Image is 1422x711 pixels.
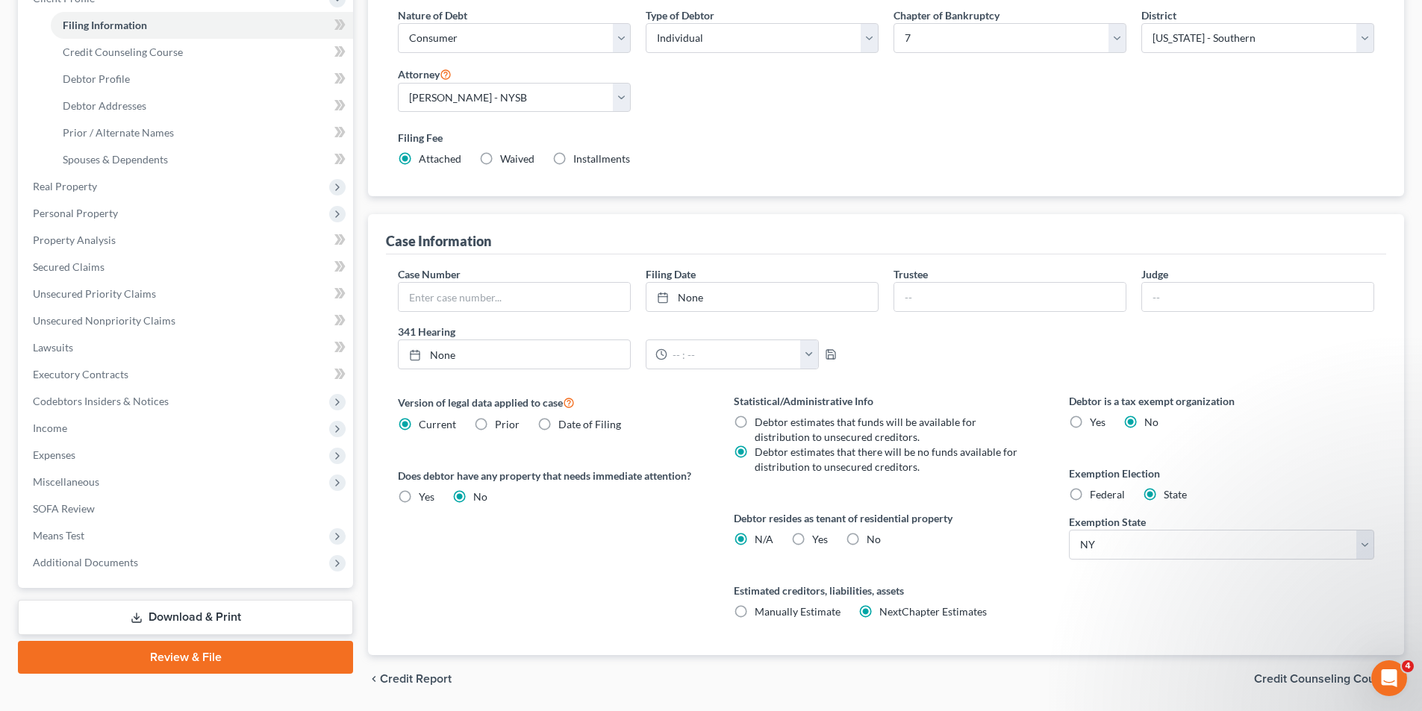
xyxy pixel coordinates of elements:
a: Filing Information [51,12,353,39]
a: Secured Claims [21,254,353,281]
label: Estimated creditors, liabilities, assets [734,583,1039,598]
div: [PERSON_NAME] [53,178,140,193]
input: -- [894,283,1126,311]
span: Prior [495,418,520,430]
label: Version of legal data applied to case [398,393,703,411]
div: • [DATE] [143,122,184,138]
span: Credit Report [380,673,452,685]
span: Unsecured Priority Claims [33,287,156,300]
img: Profile image for Lindsey [17,107,47,137]
label: Judge [1141,266,1168,282]
span: Executory Contracts [33,368,128,380]
label: Does debtor have any property that needs immediate attention? [398,468,703,483]
span: Installments [573,152,630,165]
a: Prior / Alternate Names [51,119,353,146]
label: Nature of Debt [398,7,467,23]
input: Enter case number... [399,283,630,311]
img: Profile image for Emma [17,218,47,248]
span: Current [419,418,456,430]
i: chevron_left [368,673,380,685]
span: NextChapter Estimates [879,605,987,618]
span: Expenses [33,448,75,461]
span: Spouses & Dependents [63,153,168,166]
label: Attorney [398,65,452,83]
div: • [DATE] [143,67,184,83]
span: Debtor Addresses [63,99,146,112]
label: Debtor resides as tenant of residential property [734,510,1039,526]
img: Profile image for Kelly [17,163,47,192]
a: Spouses & Dependents [51,146,353,173]
span: Debtor Profile [63,72,130,85]
span: Reminder! Form Preview Helper Webinar is [DATE]! 🚀 Join us at 3pm ET for an overview of the updat... [53,384,1133,396]
label: District [1141,7,1176,23]
span: Credit Counseling Course [63,46,183,58]
label: Exemption State [1069,514,1146,530]
div: • [DATE] [143,398,184,414]
div: • [DATE] [143,178,184,193]
span: Date of Filing [558,418,621,430]
a: Unsecured Nonpriority Claims [21,307,353,334]
button: Help [199,466,299,525]
input: -- [1142,283,1373,311]
a: Download & Print [18,600,353,635]
button: Messages [99,466,199,525]
span: N/A [755,533,773,545]
iframe: Intercom live chat [1371,660,1407,696]
span: Personal Property [33,207,118,219]
span: Means Test [33,529,84,542]
span: Prior / Alternate Names [63,126,174,139]
label: Type of Debtor [646,7,714,23]
span: Miscellaneous [33,475,99,488]
a: None [399,340,630,369]
span: 4 [1402,660,1414,672]
div: • [DATE] [143,343,184,359]
span: Debtor estimates that funds will be available for distribution to unsecured creditors. [755,416,976,443]
img: Profile image for James [17,439,47,469]
span: Home [34,503,65,513]
div: [PERSON_NAME] [53,122,140,138]
label: Debtor is a tax exempt organization [1069,393,1374,409]
span: Update! The issues with Expenses and Gross Yearly Income not saving have been resolved. Thank you... [53,439,767,451]
span: Yes [812,533,828,545]
h1: Messages [110,7,191,32]
button: Credit Counseling Course chevron_right [1254,673,1404,685]
a: Credit Counseling Course [51,39,353,66]
button: Send us a message [69,420,230,450]
input: -- : -- [667,340,801,369]
span: Waived [500,152,534,165]
div: [PERSON_NAME] [53,288,140,304]
span: Federal [1090,488,1125,501]
a: None [646,283,878,311]
a: Debtor Profile [51,66,353,93]
span: Help [237,503,261,513]
span: Lawsuits [33,341,73,354]
span: To fill in line 16C, you will need to change the Nature of Debt from "Consumer" to "Other". You c... [53,219,1264,231]
label: Exemption Election [1069,466,1374,481]
a: Unsecured Priority Claims [21,281,353,307]
label: Filing Fee [398,130,1374,145]
div: • [DATE] [143,454,184,469]
a: Lawsuits [21,334,353,361]
div: [PERSON_NAME] [53,454,140,469]
div: [PERSON_NAME] [53,67,140,83]
span: State [1164,488,1187,501]
a: Review & File [18,641,353,674]
span: Messages [120,503,178,513]
div: • [DATE] [143,233,184,248]
img: Profile image for Katie [17,383,47,413]
a: Debtor Addresses [51,93,353,119]
span: Yes [1090,416,1106,428]
span: Manually Estimate [755,605,841,618]
div: • [DATE] [143,288,184,304]
a: SOFA Review [21,495,353,522]
span: Secured Claims [33,260,105,273]
span: Additional Documents [33,556,138,569]
span: No [867,533,881,545]
span: Yes [419,490,434,503]
span: Credit Counseling Course [1254,673,1392,685]
span: Attached [419,152,461,165]
label: Statistical/Administrative Info [734,393,1039,409]
button: chevron_left Credit Report [368,673,452,685]
img: Profile image for Lindsey [17,273,47,303]
span: Codebtors Insiders & Notices [33,395,169,407]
